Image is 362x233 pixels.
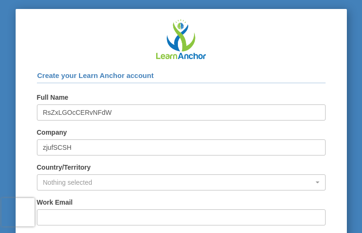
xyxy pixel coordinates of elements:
label: Work Email [37,198,73,207]
label: Full Name [37,93,69,102]
iframe: chat widget [322,195,353,224]
div: Nothing selected [43,178,314,187]
img: Learn Anchor [156,19,206,59]
button: Nothing selected [37,174,326,190]
iframe: reCAPTCHA [1,198,123,226]
label: Country/Territory [37,163,91,172]
label: Company [37,128,67,137]
h4: Create your Learn Anchor account [37,69,326,84]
